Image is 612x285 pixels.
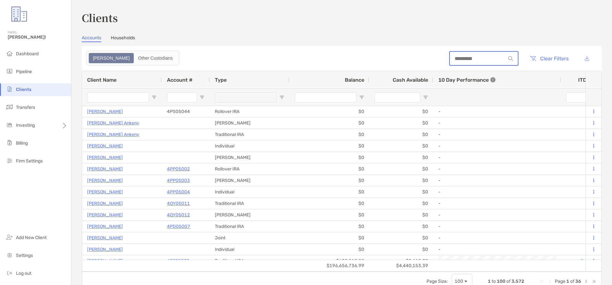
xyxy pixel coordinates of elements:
[575,279,581,284] span: 36
[87,234,123,242] a: [PERSON_NAME]
[6,233,13,241] img: add_new_client icon
[87,142,123,150] p: [PERSON_NAME]
[290,152,369,163] div: $0
[210,198,290,209] div: Traditional IRA
[506,279,510,284] span: of
[561,117,599,129] div: 0%
[167,211,190,219] a: 4QY05012
[369,198,433,209] div: $0
[584,279,589,284] div: Next Page
[210,175,290,186] div: [PERSON_NAME]
[210,232,290,244] div: Joint
[290,186,369,198] div: $0
[167,222,190,230] p: 4PD05007
[561,221,599,232] div: 0%
[561,152,599,163] div: 0%
[455,279,463,284] div: 100
[87,108,123,116] p: [PERSON_NAME]
[290,198,369,209] div: $0
[369,186,433,198] div: $0
[369,129,433,140] div: $0
[438,164,556,174] div: -
[167,176,190,184] p: 4PP05003
[578,77,594,83] div: ITD
[290,255,369,266] div: $603,513.29
[16,69,32,74] span: Pipeline
[438,71,495,88] div: 10 Day Performance
[8,34,67,40] span: [PERSON_NAME]!
[82,35,101,42] a: Accounts
[369,232,433,244] div: $0
[290,117,369,129] div: $0
[393,77,428,83] span: Cash Available
[210,209,290,221] div: [PERSON_NAME]
[547,279,552,284] div: Previous Page
[16,235,47,240] span: Add New Client
[210,140,290,152] div: Individual
[561,106,599,117] div: 0%
[210,117,290,129] div: [PERSON_NAME]
[87,211,123,219] a: [PERSON_NAME]
[369,163,433,175] div: $0
[561,129,599,140] div: 0%
[210,186,290,198] div: Individual
[290,209,369,221] div: $0
[359,95,364,100] button: Open Filter Menu
[87,119,139,127] a: [PERSON_NAME] Ankeny
[290,129,369,140] div: $0
[438,187,556,197] div: -
[511,279,524,284] span: 3,572
[369,106,433,117] div: $0
[167,77,193,83] span: Account #
[210,221,290,232] div: Traditional IRA
[369,175,433,186] div: $0
[87,165,123,173] a: [PERSON_NAME]
[561,244,599,255] div: 0%
[369,260,433,271] div: $4,440,153.39
[508,56,513,61] img: input icon
[290,140,369,152] div: $0
[374,92,420,102] input: Cash Available Filter Input
[290,163,369,175] div: $0
[438,175,556,186] div: -
[6,139,13,146] img: billing icon
[570,279,574,284] span: of
[540,279,545,284] div: First Page
[167,199,190,207] a: 4QY05011
[566,279,569,284] span: 1
[167,188,190,196] p: 4PP05004
[561,163,599,175] div: 0%
[167,257,190,265] p: 4RF05000
[290,232,369,244] div: $0
[369,244,433,255] div: $0
[438,198,556,209] div: -
[167,165,190,173] a: 4PP05002
[591,279,596,284] div: Last Page
[87,131,139,139] a: [PERSON_NAME] Ankeny
[87,176,123,184] p: [PERSON_NAME]
[87,222,123,230] a: [PERSON_NAME]
[89,54,133,63] div: Zoe
[16,158,43,164] span: Firm Settings
[6,67,13,75] img: pipeline icon
[438,141,556,151] div: -
[525,51,573,65] button: Clear Filters
[438,233,556,243] div: -
[87,154,123,161] p: [PERSON_NAME]
[345,77,364,83] span: Balance
[290,260,369,271] div: $196,656,736.99
[290,244,369,255] div: $0
[87,92,149,102] input: Client Name Filter Input
[290,175,369,186] div: $0
[87,257,123,265] p: [PERSON_NAME]
[152,95,157,100] button: Open Filter Menu
[210,255,290,266] div: Traditional IRA
[16,87,31,92] span: Clients
[279,95,284,100] button: Open Filter Menu
[6,49,13,57] img: dashboard icon
[16,105,35,110] span: Transfers
[8,3,31,26] img: Zoe Logo
[561,209,599,221] div: 0%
